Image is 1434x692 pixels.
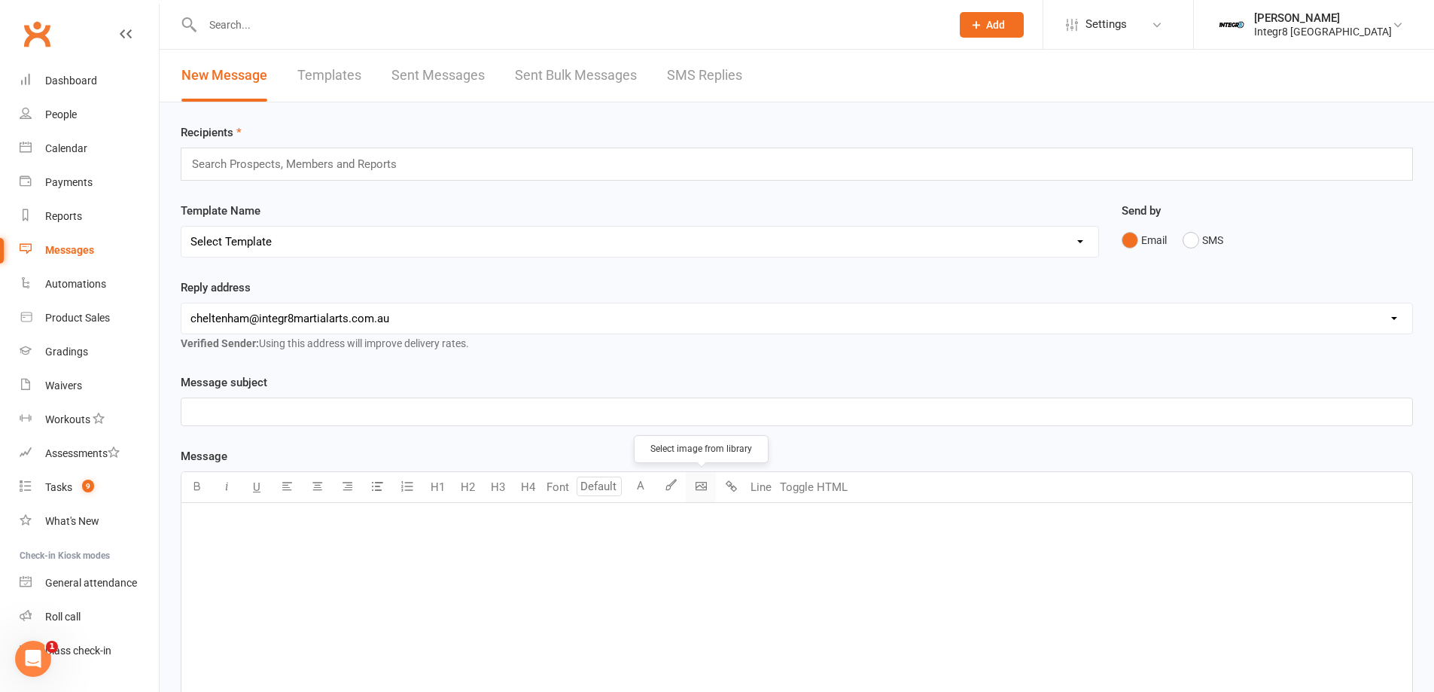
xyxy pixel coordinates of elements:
[515,50,637,102] a: Sent Bulk Messages
[1183,226,1223,255] button: SMS
[45,312,110,324] div: Product Sales
[181,279,251,297] label: Reply address
[45,577,137,589] div: General attendance
[986,19,1005,31] span: Add
[667,50,742,102] a: SMS Replies
[20,98,159,132] a: People
[452,472,483,502] button: H2
[45,142,87,154] div: Calendar
[45,645,111,657] div: Class check-in
[543,472,573,502] button: Font
[513,472,543,502] button: H4
[391,50,485,102] a: Sent Messages
[45,515,99,527] div: What's New
[46,641,58,653] span: 1
[20,600,159,634] a: Roll call
[198,14,940,35] input: Search...
[181,202,260,220] label: Template Name
[20,369,159,403] a: Waivers
[181,50,267,102] a: New Message
[960,12,1024,38] button: Add
[45,176,93,188] div: Payments
[181,447,227,465] label: Message
[1254,25,1392,38] div: Integr8 [GEOGRAPHIC_DATA]
[181,337,259,349] strong: Verified Sender:
[45,346,88,358] div: Gradings
[1122,226,1167,255] button: Email
[776,472,851,502] button: Toggle HTML
[190,154,411,174] input: Search Prospects, Members and Reports
[45,611,81,623] div: Roll call
[242,472,272,502] button: U
[45,380,82,392] div: Waivers
[626,472,656,502] button: A
[20,132,159,166] a: Calendar
[483,472,513,502] button: H3
[577,477,622,496] input: Default
[1085,8,1127,41] span: Settings
[45,244,94,256] div: Messages
[18,15,56,53] a: Clubworx
[1216,10,1247,40] img: thumb_image1744022220.png
[422,472,452,502] button: H1
[20,166,159,200] a: Payments
[181,123,242,142] label: Recipients
[45,481,72,493] div: Tasks
[45,108,77,120] div: People
[45,413,90,425] div: Workouts
[20,64,159,98] a: Dashboard
[20,267,159,301] a: Automations
[45,447,120,459] div: Assessments
[15,641,51,677] iframe: Intercom live chat
[20,403,159,437] a: Workouts
[82,480,94,492] span: 9
[253,480,260,494] span: U
[20,566,159,600] a: General attendance kiosk mode
[20,233,159,267] a: Messages
[20,200,159,233] a: Reports
[45,75,97,87] div: Dashboard
[45,210,82,222] div: Reports
[20,301,159,335] a: Product Sales
[20,634,159,668] a: Class kiosk mode
[181,373,267,392] label: Message subject
[746,472,776,502] button: Line
[20,437,159,471] a: Assessments
[20,471,159,505] a: Tasks 9
[20,505,159,538] a: What's New
[297,50,361,102] a: Templates
[1254,11,1392,25] div: [PERSON_NAME]
[1122,202,1161,220] label: Send by
[45,278,106,290] div: Automations
[20,335,159,369] a: Gradings
[181,337,469,349] span: Using this address will improve delivery rates.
